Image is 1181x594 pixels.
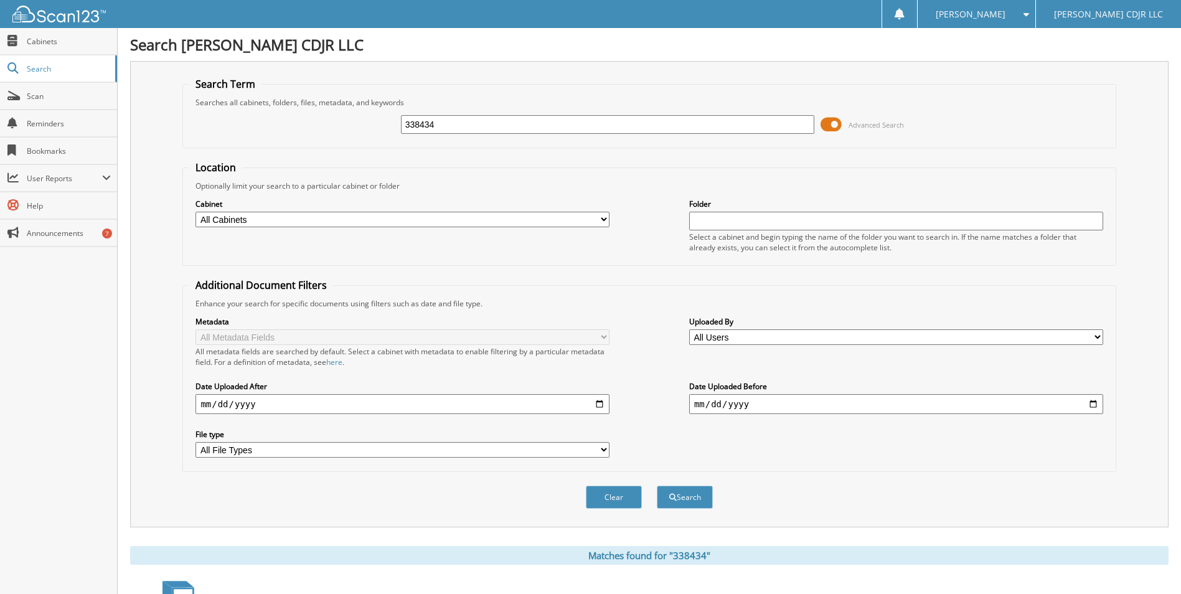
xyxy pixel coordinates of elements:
span: [PERSON_NAME] [936,11,1005,18]
div: Select a cabinet and begin typing the name of the folder you want to search in. If the name match... [689,232,1103,253]
div: Enhance your search for specific documents using filters such as date and file type. [189,298,1109,309]
span: Bookmarks [27,146,111,156]
label: Cabinet [195,199,609,209]
div: Optionally limit your search to a particular cabinet or folder [189,181,1109,191]
h1: Search [PERSON_NAME] CDJR LLC [130,34,1169,55]
label: Date Uploaded Before [689,381,1103,392]
div: 7 [102,229,112,238]
label: File type [195,429,609,440]
label: Uploaded By [689,316,1103,327]
div: Matches found for "338434" [130,546,1169,565]
label: Folder [689,199,1103,209]
span: Cabinets [27,36,111,47]
span: [PERSON_NAME] CDJR LLC [1054,11,1163,18]
img: scan123-logo-white.svg [12,6,106,22]
span: Announcements [27,228,111,238]
label: Metadata [195,316,609,327]
button: Search [657,486,713,509]
legend: Search Term [189,77,261,91]
button: Clear [586,486,642,509]
div: Searches all cabinets, folders, files, metadata, and keywords [189,97,1109,108]
span: User Reports [27,173,102,184]
span: Help [27,200,111,211]
span: Search [27,64,109,74]
input: start [195,394,609,414]
span: Scan [27,91,111,101]
span: Advanced Search [849,120,904,130]
input: end [689,394,1103,414]
legend: Additional Document Filters [189,278,333,292]
label: Date Uploaded After [195,381,609,392]
legend: Location [189,161,242,174]
div: All metadata fields are searched by default. Select a cabinet with metadata to enable filtering b... [195,346,609,367]
a: here [326,357,342,367]
span: Reminders [27,118,111,129]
